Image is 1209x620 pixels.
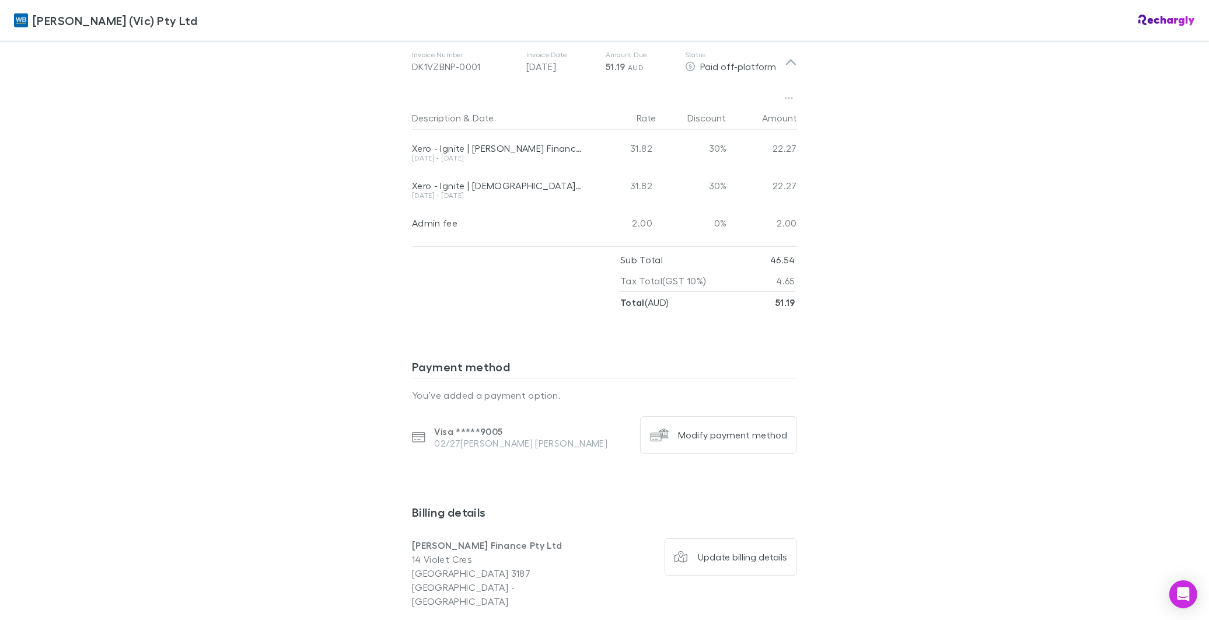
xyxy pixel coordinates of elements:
[640,416,797,454] button: Modify payment method
[657,130,727,167] div: 30%
[412,142,582,154] div: Xero - Ignite | [PERSON_NAME] Finance Pty Ltd
[412,217,582,229] div: Admin fee
[14,13,28,27] img: William Buck (Vic) Pty Ltd's Logo
[412,388,797,402] p: You’ve added a payment option.
[412,180,582,191] div: Xero - Ignite | [DEMOGRAPHIC_DATA] Inc
[1169,580,1197,608] div: Open Intercom Messenger
[628,63,644,72] span: AUD
[412,566,604,580] p: [GEOGRAPHIC_DATA] 3187
[587,167,657,204] div: 31.82
[412,60,517,74] div: DK1VZBNP-0001
[412,505,797,524] h3: Billing details
[727,130,797,167] div: 22.27
[777,270,795,291] p: 4.65
[412,192,582,199] div: [DATE] - [DATE]
[403,39,806,85] div: Invoice NumberDK1VZBNP-0001Invoice Date[DATE]Amount Due51.19 AUDStatusPaid off-platform
[606,50,676,60] p: Amount Due
[685,50,785,60] p: Status
[775,297,795,308] strong: 51.19
[412,538,604,552] p: [PERSON_NAME] Finance Pty Ltd
[412,50,517,60] p: Invoice Number
[1138,15,1195,26] img: Rechargly Logo
[727,167,797,204] div: 22.27
[620,249,663,270] p: Sub Total
[412,106,582,130] div: &
[412,106,461,130] button: Description
[650,426,669,444] img: Modify payment method's Logo
[620,270,707,291] p: Tax Total (GST 10%)
[435,437,608,449] p: 02/27 [PERSON_NAME] [PERSON_NAME]
[727,204,797,242] div: 2.00
[657,204,727,242] div: 0%
[33,12,197,29] span: [PERSON_NAME] (Vic) Pty Ltd
[412,360,797,378] h3: Payment method
[698,551,787,563] div: Update billing details
[620,292,669,313] p: ( AUD )
[620,297,645,308] strong: Total
[665,538,798,576] button: Update billing details
[412,580,604,608] p: [GEOGRAPHIC_DATA] - [GEOGRAPHIC_DATA]
[412,155,582,162] div: [DATE] - [DATE]
[587,130,657,167] div: 31.82
[526,60,596,74] p: [DATE]
[770,249,795,270] p: 46.54
[700,61,776,72] span: Paid off-platform
[473,106,494,130] button: Date
[412,552,604,566] p: 14 Violet Cres
[678,429,787,441] div: Modify payment method
[587,204,657,242] div: 2.00
[657,167,727,204] div: 30%
[606,61,626,72] span: 51.19
[526,50,596,60] p: Invoice Date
